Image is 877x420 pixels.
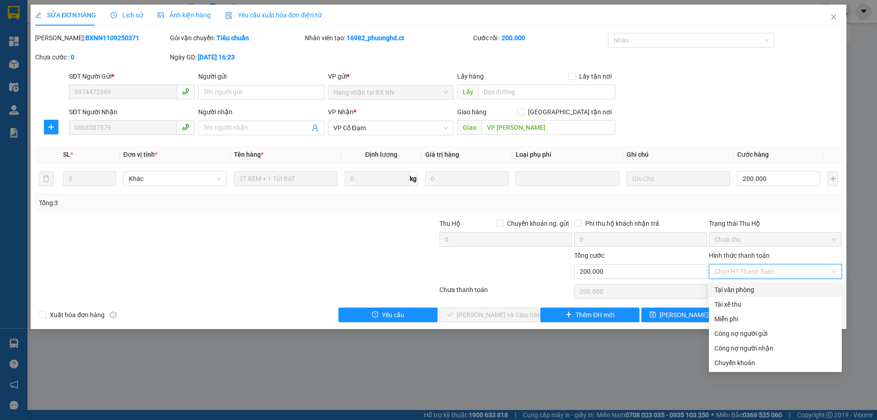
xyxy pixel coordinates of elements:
[709,326,842,341] div: Cước gửi hàng sẽ được ghi vào công nợ của người gửi
[409,171,418,186] span: kg
[170,52,303,62] div: Ngày GD:
[439,308,539,322] button: check[PERSON_NAME] và Giao hàng
[821,5,846,30] button: Close
[473,33,606,43] div: Cước rồi :
[170,33,303,43] div: Gói vận chuyển:
[714,314,836,324] div: Miễn phí
[737,151,769,158] span: Cước hàng
[709,252,770,259] label: Hình thức thanh toán
[158,12,164,18] span: picture
[71,53,74,61] b: 0
[574,252,604,259] span: Tổng cước
[217,34,249,42] b: Tiêu chuẩn
[198,71,324,81] div: Người gửi
[46,310,108,320] span: Xuất hóa đơn hàng
[338,308,438,322] button: exclamation-circleYêu cầu
[234,171,337,186] input: VD: Bàn, Ghế
[63,151,70,158] span: SL
[714,343,836,353] div: Công nợ người nhận
[714,265,836,278] span: Chọn HT Thanh Toán
[382,310,404,320] span: Yêu cầu
[365,151,397,158] span: Định lượng
[830,13,837,21] span: close
[333,121,448,135] span: VP Cổ Đạm
[714,299,836,309] div: Tài xế thu
[650,311,656,319] span: save
[44,123,58,131] span: plus
[234,151,264,158] span: Tên hàng
[372,311,378,319] span: exclamation-circle
[85,34,139,42] b: BXNN1109250371
[627,171,730,186] input: Ghi Chú
[540,308,639,322] button: plusThêm ĐH mới
[35,12,42,18] span: edit
[481,120,615,135] input: Dọc đường
[198,53,235,61] b: [DATE] 16:23
[623,146,734,164] th: Ghi chú
[641,308,740,322] button: save[PERSON_NAME] thay đổi
[425,151,459,158] span: Giá trị hàng
[111,12,117,18] span: clock-circle
[129,172,221,186] span: Khác
[503,218,572,229] span: Chuyển khoản ng. gửi
[714,285,836,295] div: Tại văn phòng
[35,52,168,62] div: Chưa cước :
[35,11,96,19] span: SỬA ĐƠN HÀNG
[347,34,404,42] b: 16982_phuonghd.ct
[828,171,838,186] button: plus
[158,11,211,19] span: Ảnh kiện hàng
[328,108,354,116] span: VP Nhận
[709,218,842,229] div: Trạng thái Thu Hộ
[457,120,481,135] span: Giao
[502,34,525,42] b: 200.000
[198,107,324,117] div: Người nhận
[714,358,836,368] div: Chuyển khoản
[44,120,58,134] button: plus
[305,33,471,43] div: Nhân viên tạo:
[225,12,232,19] img: icon
[69,71,195,81] div: SĐT Người Gửi
[576,310,614,320] span: Thêm ĐH mới
[438,285,573,301] div: Chưa thanh toán
[225,11,322,19] span: Yêu cầu xuất hóa đơn điện tử
[565,311,572,319] span: plus
[111,11,143,19] span: Lịch sử
[714,329,836,339] div: Công nợ người gửi
[714,233,836,246] span: Chưa thu
[581,218,663,229] span: Phí thu hộ khách nhận trả
[110,312,116,318] span: info-circle
[709,341,842,356] div: Cước gửi hàng sẽ được ghi vào công nợ của người nhận
[576,71,615,81] span: Lấy tận nơi
[457,85,478,99] span: Lấy
[35,33,168,43] div: [PERSON_NAME]:
[333,85,448,99] span: Hàng nhận tại BX NN
[328,71,454,81] div: VP gửi
[478,85,615,99] input: Dọc đường
[39,198,338,208] div: Tổng: 3
[312,124,319,132] span: user-add
[457,108,486,116] span: Giao hàng
[69,107,195,117] div: SĐT Người Nhận
[425,171,508,186] input: 0
[182,123,189,131] span: phone
[439,220,460,227] span: Thu Hộ
[39,171,53,186] button: delete
[660,310,733,320] span: [PERSON_NAME] thay đổi
[512,146,623,164] th: Loại phụ phí
[123,151,158,158] span: Đơn vị tính
[524,107,615,117] span: [GEOGRAPHIC_DATA] tận nơi
[457,73,484,80] span: Lấy hàng
[182,88,189,95] span: phone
